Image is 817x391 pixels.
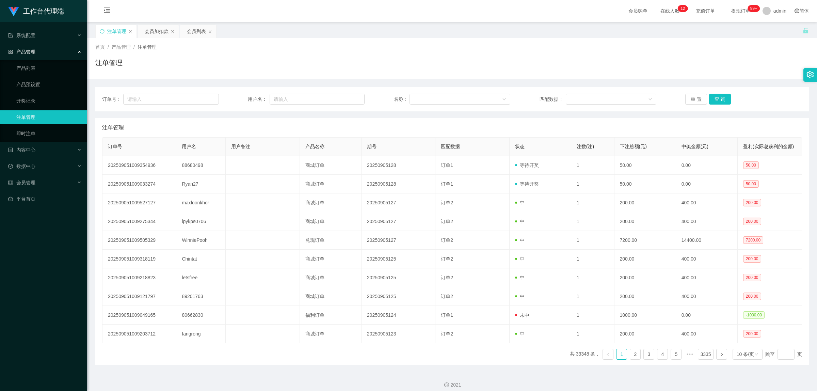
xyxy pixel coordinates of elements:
td: 福利订单 [300,306,362,325]
i: 图标: down [754,352,758,357]
a: 4 [657,349,668,359]
i: 图标: check-circle-o [8,164,13,169]
p: 1 [680,5,683,12]
td: 1 [571,287,614,306]
span: 订单号： [102,96,123,103]
span: 首页 [95,44,105,50]
td: 1 [571,231,614,250]
td: 1 [571,193,614,212]
span: 200.00 [743,293,761,300]
input: 请输入 [123,94,219,105]
i: 图标: close [208,30,212,34]
a: 即时注单 [16,127,82,140]
i: 图标: table [8,180,13,185]
td: 200.00 [614,268,676,287]
td: 20250905125 [362,250,435,268]
td: 202509051009033274 [102,175,176,193]
button: 查 询 [709,94,731,105]
span: 订单1 [441,181,453,187]
td: 1 [571,250,614,268]
span: 状态 [515,144,525,149]
img: logo.9652507e.png [8,7,19,16]
a: 3335 [698,349,713,359]
td: 400.00 [676,268,738,287]
span: 200.00 [743,274,761,281]
p: 2 [683,5,685,12]
td: 商城订单 [300,175,362,193]
td: Chintat [176,250,226,268]
span: 订单号 [108,144,122,149]
a: 产品列表 [16,61,82,75]
sup: 12 [678,5,688,12]
td: 400.00 [676,250,738,268]
td: 400.00 [676,287,738,306]
td: 20250905127 [362,212,435,231]
td: 商城订单 [300,287,362,306]
td: 商城订单 [300,156,362,175]
span: 用户名： [248,96,270,103]
td: 200.00 [614,193,676,212]
td: 202509051009527127 [102,193,176,212]
span: 注单管理 [102,124,124,132]
td: 1 [571,212,614,231]
td: 20250905127 [362,193,435,212]
span: 匹配数据 [441,144,460,149]
div: 注单管理 [107,25,126,38]
a: 注单管理 [16,110,82,124]
li: 共 33348 条， [570,349,600,360]
span: 下注总额(元) [620,144,647,149]
span: 注单管理 [138,44,157,50]
input: 请输入 [270,94,365,105]
span: 订单2 [441,200,453,205]
span: 盈利(实际总获利的金额) [743,144,794,149]
span: 订单2 [441,275,453,280]
td: 20250905127 [362,231,435,250]
li: 1 [616,349,627,360]
span: 系统配置 [8,33,35,38]
span: 期号 [367,144,377,149]
span: 7200.00 [743,236,763,244]
i: 图标: copyright [444,382,449,387]
span: 中 [515,200,525,205]
td: 1 [571,156,614,175]
div: 10 条/页 [737,349,754,359]
td: 200.00 [614,250,676,268]
i: 图标: down [502,97,506,102]
i: 图标: down [648,97,652,102]
a: 3 [644,349,654,359]
span: 用户名 [182,144,196,149]
td: WinniePooh [176,231,226,250]
td: 202509051009049165 [102,306,176,325]
td: 200.00 [614,212,676,231]
td: 商城订单 [300,193,362,212]
span: 中 [515,237,525,243]
td: 202509051009318119 [102,250,176,268]
span: 等待开奖 [515,181,539,187]
li: 2 [630,349,641,360]
td: 50.00 [614,175,676,193]
td: 14400.00 [676,231,738,250]
td: 400.00 [676,325,738,343]
span: 会员管理 [8,180,35,185]
td: 20250905128 [362,156,435,175]
li: 向后 5 页 [684,349,695,360]
li: 下一页 [716,349,727,360]
td: 0.00 [676,306,738,325]
span: -1000.00 [743,311,765,319]
i: 图标: global [795,9,799,13]
span: 在线人数 [657,9,683,13]
div: 跳至 页 [765,349,802,360]
span: 数据中心 [8,163,35,169]
span: 订单2 [441,237,453,243]
span: 订单2 [441,219,453,224]
span: 200.00 [743,218,761,225]
a: 开奖记录 [16,94,82,108]
td: 202509051009275344 [102,212,176,231]
td: 202509051009121797 [102,287,176,306]
span: ••• [684,349,695,360]
span: 注数(注) [577,144,594,149]
i: 图标: form [8,33,13,38]
td: 1 [571,306,614,325]
i: 图标: sync [100,29,105,34]
td: 20250905124 [362,306,435,325]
